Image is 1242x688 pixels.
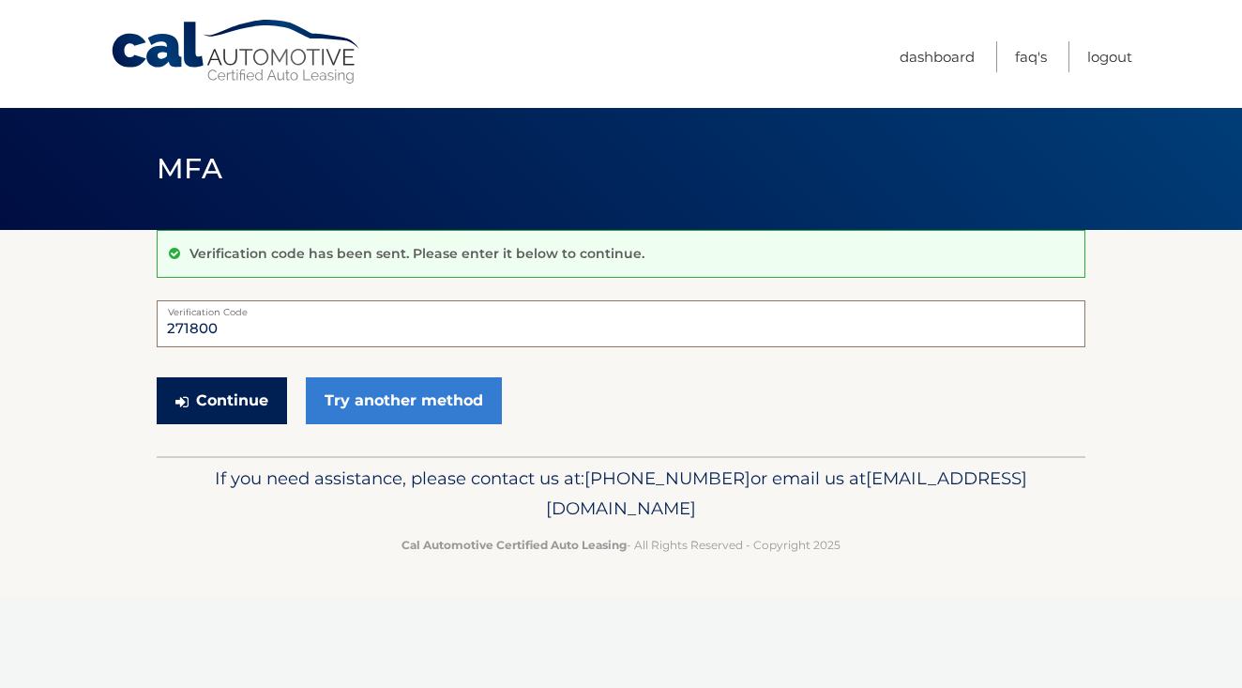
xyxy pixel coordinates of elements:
[110,19,363,85] a: Cal Automotive
[157,300,1085,315] label: Verification Code
[401,538,627,552] strong: Cal Automotive Certified Auto Leasing
[1015,41,1047,72] a: FAQ's
[169,535,1073,555] p: - All Rights Reserved - Copyright 2025
[1087,41,1132,72] a: Logout
[157,300,1085,347] input: Verification Code
[169,464,1073,524] p: If you need assistance, please contact us at: or email us at
[157,151,222,186] span: MFA
[546,467,1027,519] span: [EMAIL_ADDRESS][DOMAIN_NAME]
[900,41,975,72] a: Dashboard
[584,467,750,489] span: [PHONE_NUMBER]
[306,377,502,424] a: Try another method
[189,245,644,262] p: Verification code has been sent. Please enter it below to continue.
[157,377,287,424] button: Continue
